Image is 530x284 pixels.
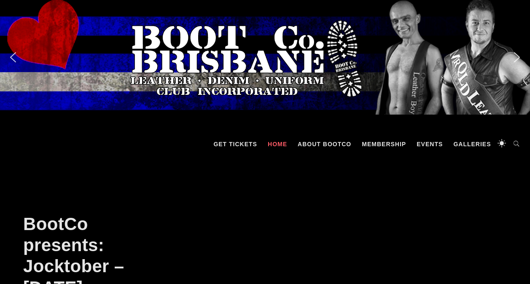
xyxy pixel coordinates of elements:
[412,131,447,157] a: Events
[209,131,261,157] a: GET TICKETS
[449,131,495,157] a: Galleries
[264,131,291,157] a: Home
[6,51,20,64] img: previous arrow
[358,131,410,157] a: Membership
[293,131,355,157] a: About BootCo
[510,51,524,64] img: next arrow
